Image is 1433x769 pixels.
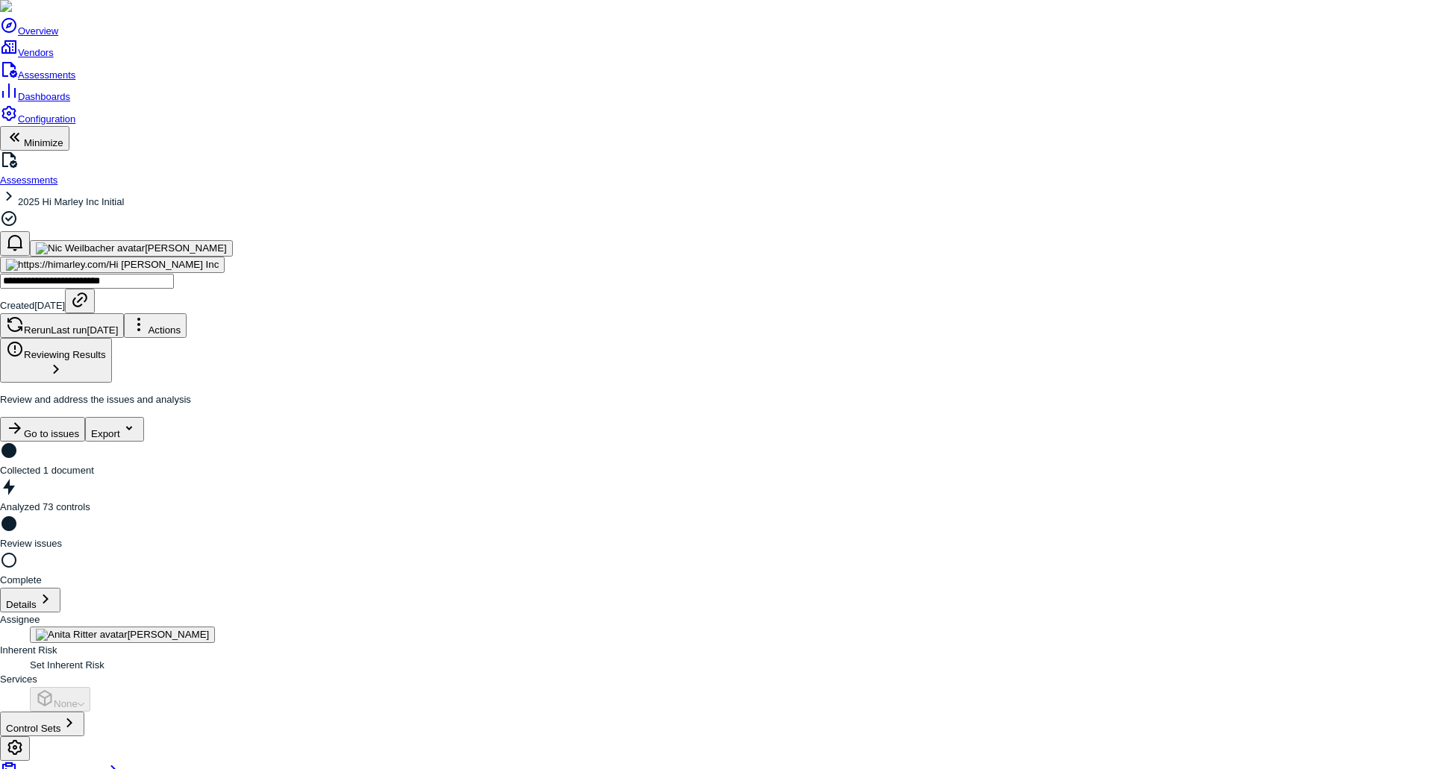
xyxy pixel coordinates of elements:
[6,599,37,610] span: Details
[6,259,109,271] img: https://himarley.com/
[85,417,144,442] button: Export
[18,91,70,102] span: Dashboards
[65,289,95,313] button: Copy link
[30,659,104,671] span: Set Inherent Risk
[18,25,58,37] span: Overview
[6,723,60,734] span: Control Sets
[36,698,78,709] span: None
[18,69,75,81] span: Assessments
[36,242,145,254] img: Nic Weilbacher avatar
[18,47,54,58] span: Vendors
[145,242,227,254] span: [PERSON_NAME]
[124,313,187,338] button: Actions
[109,259,219,270] span: Hi [PERSON_NAME] Inc
[6,340,106,360] div: Reviewing Results
[128,629,210,640] span: [PERSON_NAME]
[18,113,75,125] span: Configuration
[18,196,124,207] span: 2025 Hi Marley Inc Initial
[36,629,128,641] img: Anita Ritter avatar
[51,324,118,336] span: Last run [DATE]
[24,137,63,148] span: Minimize
[30,240,233,257] button: Nic Weilbacher avatar[PERSON_NAME]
